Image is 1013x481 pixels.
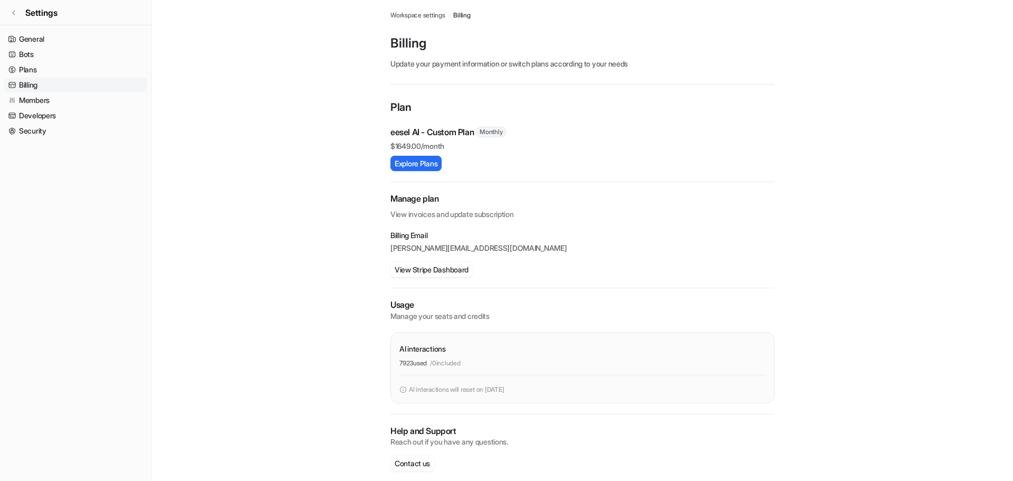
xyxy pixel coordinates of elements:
p: View invoices and update subscription [390,205,775,220]
p: $ 1649.00/month [390,140,775,152]
p: eesel AI - Custom Plan [390,126,474,138]
p: Usage [390,299,775,311]
p: 7923 used [399,359,427,368]
span: Settings [25,6,58,19]
h2: Manage plan [390,193,775,205]
p: Manage your seats and credits [390,311,775,322]
a: Members [4,93,147,108]
p: AI interactions [399,343,446,354]
a: Billing [453,11,470,20]
a: Plans [4,62,147,77]
p: Update your payment information or switch plans according to your needs [390,58,775,69]
button: Explore Plans [390,156,442,171]
p: Billing [390,35,775,52]
button: View Stripe Dashboard [390,262,473,277]
span: Monthly [476,127,506,137]
p: Plan [390,99,775,117]
p: / 0 included [430,359,461,368]
span: / [448,11,451,20]
p: Help and Support [390,425,775,437]
button: Contact us [390,456,434,471]
a: Billing [4,78,147,92]
p: [PERSON_NAME][EMAIL_ADDRESS][DOMAIN_NAME] [390,243,775,253]
a: Bots [4,47,147,62]
a: Security [4,124,147,138]
p: AI interactions will reset on [DATE] [409,385,504,394]
p: Billing Email [390,230,775,241]
a: Workspace settings [390,11,445,20]
p: Reach out if you have any questions. [390,437,775,447]
a: Developers [4,108,147,123]
a: General [4,32,147,46]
